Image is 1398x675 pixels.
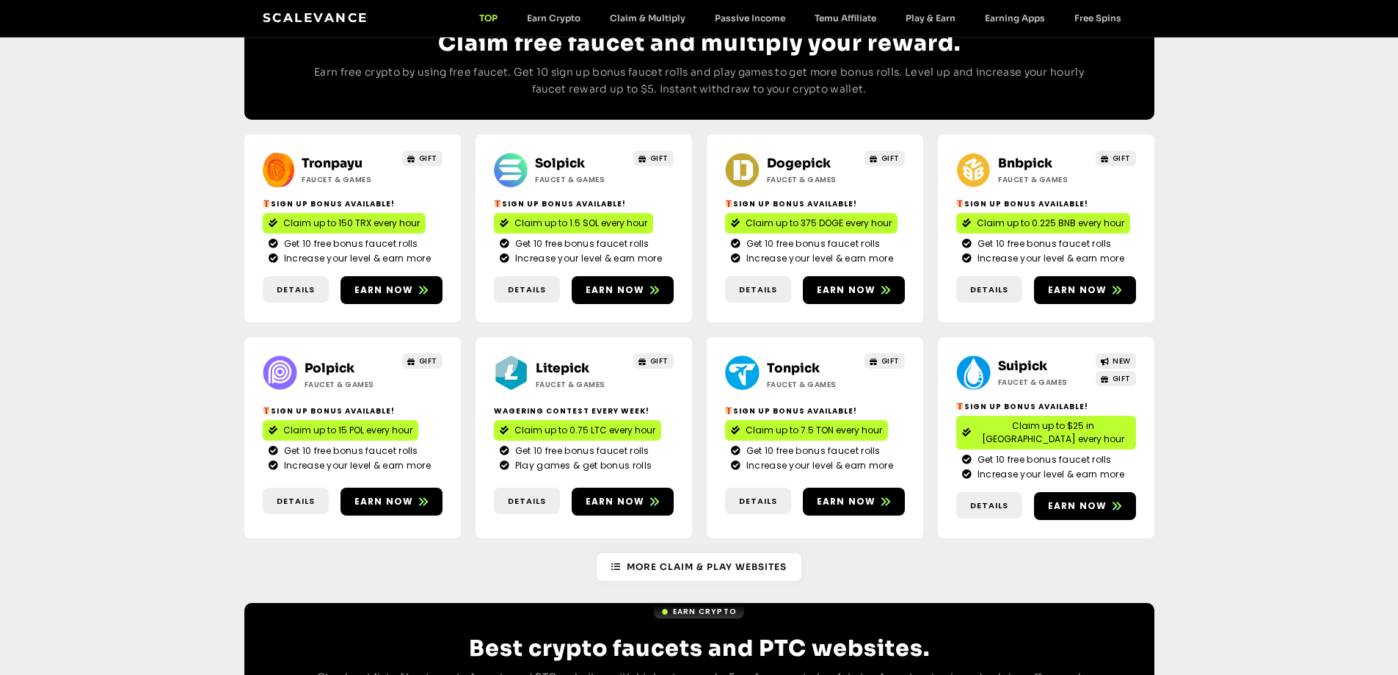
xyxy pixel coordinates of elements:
span: GIFT [419,355,437,367]
span: Earn now [1048,284,1107,297]
img: 🎁 [263,200,270,207]
span: Details [970,499,1008,512]
img: 🎁 [725,200,732,207]
h2: Faucet & Games [767,379,859,390]
span: Get 10 free bonus faucet rolls [743,444,881,458]
span: GIFT [419,153,437,164]
span: Claim up to 375 DOGE every hour [746,217,892,230]
a: Earn now [1034,492,1136,520]
span: Increase your level & earn more [743,252,893,265]
a: Details [725,488,791,515]
span: Get 10 free bonus faucet rolls [511,444,649,458]
a: Earn now [572,488,674,516]
a: Polpick [305,361,354,376]
a: Earn now [341,488,443,516]
a: Earning Apps [970,12,1060,24]
span: Claim up to $25 in [GEOGRAPHIC_DATA] every hour [977,419,1130,446]
a: Details [263,488,329,515]
span: GIFT [650,355,669,367]
span: Details [508,495,546,508]
a: Earn now [572,276,674,304]
a: Earn now [803,276,905,304]
span: Get 10 free bonus faucet rolls [974,453,1112,466]
a: GIFT [633,151,674,166]
nav: Menu [465,12,1136,24]
a: Claim up to $25 in [GEOGRAPHIC_DATA] every hour [956,416,1136,450]
span: GIFT [881,153,900,164]
p: Earn free crypto by using free faucet. Get 10 sign up bonus faucet rolls and play games to get mo... [303,64,1096,99]
a: Earn Crypto [654,604,744,618]
a: GIFT [633,353,674,369]
h2: Best crypto faucets and PTC websites. [303,635,1096,662]
a: GIFT [864,151,905,166]
span: Claim up to 0.225 BNB every hour [977,217,1124,230]
h2: Faucet & Games [998,377,1090,388]
span: Earn now [586,284,645,297]
span: Increase your level & earn more [974,252,1124,265]
a: Details [494,488,560,515]
h2: Wagering contest every week! [494,405,674,416]
span: Earn now [354,284,414,297]
a: Claim up to 0.225 BNB every hour [956,213,1130,234]
span: Details [739,495,777,508]
a: Dogepick [767,156,831,171]
img: 🎁 [494,200,501,207]
a: GIFT [402,151,443,166]
img: 🎁 [956,200,964,207]
h2: Faucet & Games [998,174,1090,185]
a: Temu Affiliate [800,12,891,24]
span: Get 10 free bonus faucet rolls [974,237,1112,250]
a: Claim up to 0.75 LTC every hour [494,420,661,441]
a: Litepick [536,361,589,376]
span: Get 10 free bonus faucet rolls [280,237,418,250]
h2: Faucet & Games [305,379,396,390]
h2: Faucet & Games [536,379,627,390]
a: Scalevance [263,10,368,25]
h2: Sign Up Bonus Available! [263,405,443,416]
span: GIFT [650,153,669,164]
h2: Claim free faucet and multiply your reward. [303,30,1096,57]
a: Earn now [341,276,443,304]
span: Claim up to 15 POL every hour [283,424,412,437]
img: 🎁 [956,403,964,410]
span: GIFT [881,355,900,367]
span: Increase your level & earn more [280,459,431,472]
h2: Sign Up Bonus Available! [956,198,1136,209]
span: NEW [1113,355,1131,367]
span: Increase your level & earn more [280,252,431,265]
a: Passive Income [700,12,800,24]
a: Earn Crypto [512,12,595,24]
a: Details [956,276,1022,303]
span: GIFT [1113,153,1131,164]
a: TOP [465,12,512,24]
a: Details [725,276,791,303]
a: Solpick [535,156,585,171]
a: Claim up to 15 POL every hour [263,420,418,441]
span: Details [508,284,546,296]
img: 🎁 [263,407,270,414]
a: Claim up to 150 TRX every hour [263,213,426,234]
span: Details [739,284,777,296]
h2: Faucet & Games [767,174,859,185]
a: Claim & Multiply [595,12,700,24]
span: Claim up to 7.5 TON every hour [746,424,882,437]
span: More Claim & Play Websites [627,560,787,574]
a: Play & Earn [891,12,970,24]
a: Claim up to 1.5 SOL every hour [494,213,653,234]
span: Claim up to 1.5 SOL every hour [514,217,647,230]
a: Free Spins [1060,12,1136,24]
h2: Faucet & Games [302,174,393,185]
span: Claim up to 0.75 LTC every hour [514,424,655,437]
h2: Sign Up Bonus Available! [725,405,905,416]
span: Increase your level & earn more [511,252,662,265]
span: Get 10 free bonus faucet rolls [280,444,418,458]
span: Play games & get bonus rolls [511,459,652,472]
a: GIFT [1096,151,1136,166]
span: Details [277,495,315,508]
a: Details [494,276,560,303]
h2: Faucet & Games [535,174,627,185]
h2: Sign Up Bonus Available! [494,198,674,209]
a: GIFT [402,353,443,369]
a: Suipick [998,358,1047,374]
span: Earn now [817,284,876,297]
